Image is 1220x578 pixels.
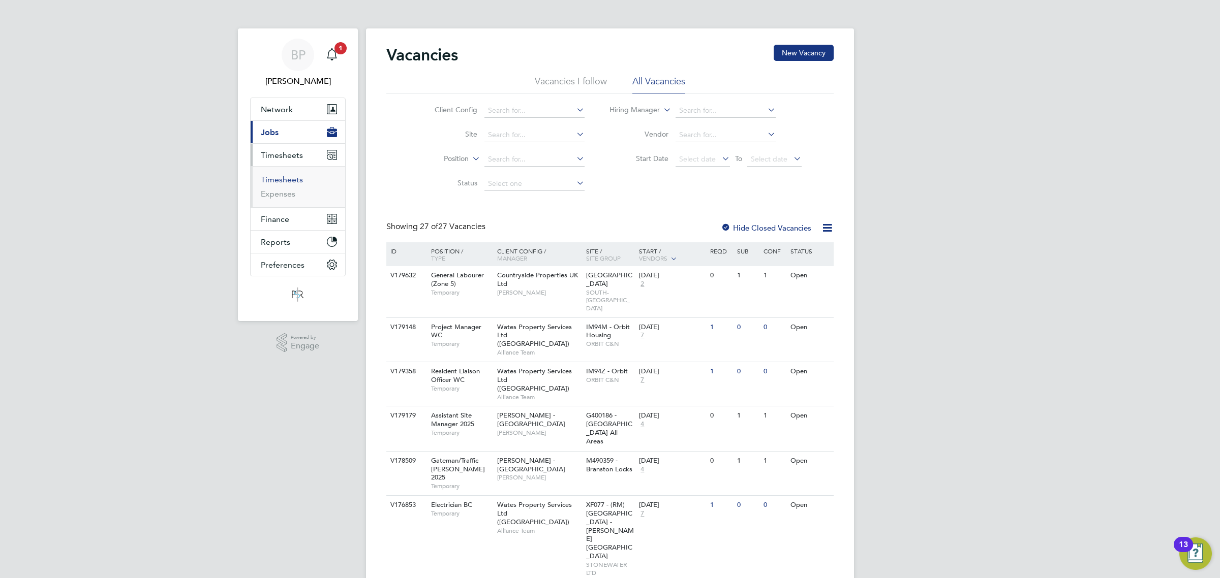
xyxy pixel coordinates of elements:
span: M490359 - Branston Locks [586,456,632,473]
span: Alliance Team [497,527,581,535]
span: Wates Property Services Ltd ([GEOGRAPHIC_DATA]) [497,323,572,348]
span: Engage [291,342,319,350]
div: 0 [708,266,734,285]
div: Open [788,452,832,470]
button: New Vacancy [774,45,834,61]
span: Wates Property Services Ltd ([GEOGRAPHIC_DATA]) [497,367,572,393]
label: Client Config [419,105,477,114]
label: Site [419,130,477,139]
input: Select one [484,177,585,191]
span: Gateman/Traffic [PERSON_NAME] 2025 [431,456,485,482]
h2: Vacancies [386,45,458,65]
div: V179358 [388,362,423,381]
div: V179632 [388,266,423,285]
span: Reports [261,237,290,247]
input: Search for... [484,104,585,118]
span: Ben Perkin [250,75,346,87]
span: Site Group [586,254,621,262]
div: [DATE] [639,457,705,465]
div: Site / [584,242,637,267]
span: Vendors [639,254,667,262]
div: Reqd [708,242,734,260]
div: Open [788,496,832,515]
input: Search for... [484,128,585,142]
button: Jobs [251,121,345,143]
a: Go to home page [250,286,346,303]
button: Timesheets [251,144,345,166]
span: G400186 - [GEOGRAPHIC_DATA] All Areas [586,411,632,445]
span: Resident Liaison Officer WC [431,367,480,384]
span: 7 [639,331,646,340]
span: Temporary [431,288,492,297]
div: Open [788,406,832,425]
span: Network [261,105,293,114]
div: Timesheets [251,166,345,207]
div: Start / [636,242,708,268]
div: Open [788,318,832,337]
span: Manager [497,254,527,262]
span: ORBIT C&N [586,376,634,384]
div: Client Config / [495,242,584,267]
div: 0 [761,318,787,337]
div: 13 [1179,544,1188,558]
span: IM94M - Orbit Housing [586,323,630,340]
div: Position / [423,242,495,267]
span: Jobs [261,127,279,137]
label: Start Date [610,154,668,163]
span: Project Manager WC [431,323,481,340]
a: Powered byEngage [277,333,320,352]
span: XF077 - (RM) [GEOGRAPHIC_DATA] - [PERSON_NAME][GEOGRAPHIC_DATA] [586,500,634,560]
span: 27 of [420,221,438,232]
label: Vendor [610,130,668,139]
input: Search for... [484,152,585,167]
div: [DATE] [639,271,705,280]
span: Powered by [291,333,319,342]
span: BP [291,48,306,61]
div: [DATE] [639,501,705,509]
span: Temporary [431,384,492,393]
nav: Main navigation [238,28,358,321]
input: Search for... [676,104,776,118]
span: [PERSON_NAME] [497,429,581,437]
span: Wates Property Services Ltd ([GEOGRAPHIC_DATA]) [497,500,572,526]
button: Preferences [251,253,345,276]
div: Status [788,242,832,260]
span: [PERSON_NAME] [497,288,581,297]
div: 0 [761,496,787,515]
span: Alliance Team [497,348,581,357]
div: [DATE] [639,367,705,376]
span: Alliance Team [497,393,581,401]
div: Showing [386,221,487,232]
div: 0 [735,318,761,337]
div: [DATE] [639,411,705,420]
div: Open [788,266,832,285]
div: 0 [708,452,734,470]
span: General Labourer (Zone 5) [431,271,484,288]
div: 1 [708,318,734,337]
span: SOUTH-[GEOGRAPHIC_DATA] [586,288,634,312]
div: V179179 [388,406,423,425]
span: 27 Vacancies [420,221,485,232]
img: psrsolutions-logo-retina.png [289,286,307,303]
div: Open [788,362,832,381]
div: 0 [735,496,761,515]
span: Temporary [431,509,492,518]
span: Finance [261,214,289,224]
div: 1 [735,406,761,425]
button: Network [251,98,345,120]
span: 7 [639,509,646,518]
button: Reports [251,231,345,253]
span: Preferences [261,260,304,270]
div: 1 [708,496,734,515]
div: 1 [761,406,787,425]
span: 4 [639,420,646,429]
div: V178509 [388,452,423,470]
label: Hiring Manager [601,105,660,115]
span: Temporary [431,340,492,348]
span: [PERSON_NAME] - [GEOGRAPHIC_DATA] [497,456,565,473]
div: V179148 [388,318,423,337]
div: V176853 [388,496,423,515]
button: Open Resource Center, 13 new notifications [1179,537,1212,570]
span: [PERSON_NAME] - [GEOGRAPHIC_DATA] [497,411,565,428]
span: 7 [639,376,646,384]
